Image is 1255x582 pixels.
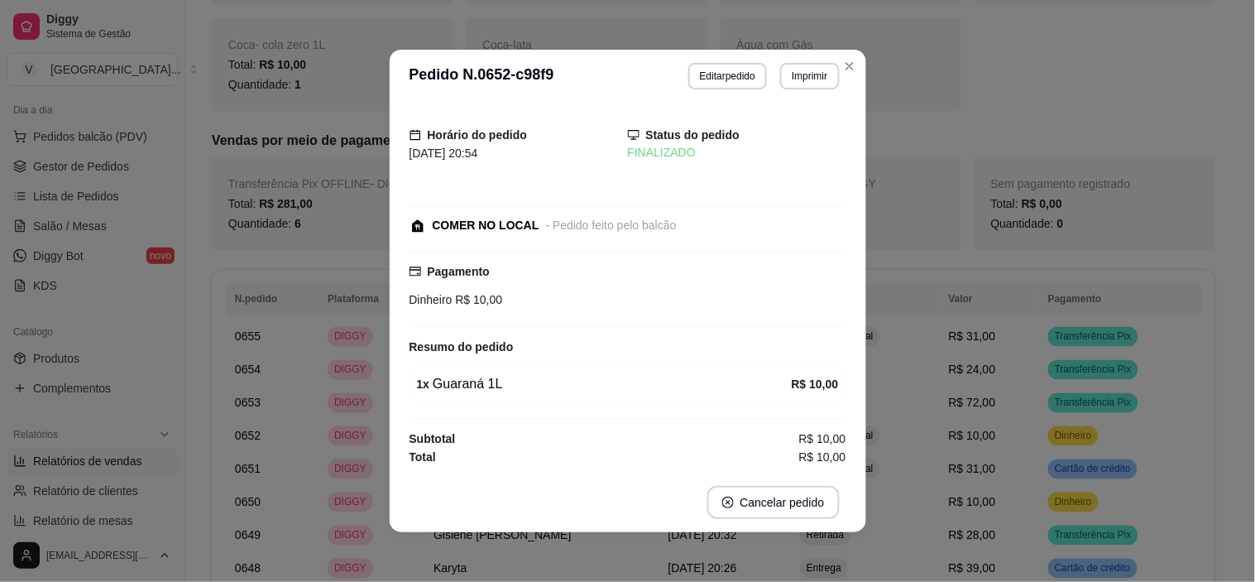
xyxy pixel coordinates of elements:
span: R$ 10,00 [799,430,846,448]
span: desktop [628,129,639,141]
button: Imprimir [780,63,839,89]
button: Close [836,53,863,79]
span: R$ 10,00 [453,293,503,306]
strong: Subtotal [410,432,456,445]
span: calendar [410,129,421,141]
strong: Total [410,450,436,464]
strong: 1 x [417,378,430,391]
span: close-circle [722,497,734,508]
strong: R$ 10,00 [792,378,839,391]
div: FINALIZADO [628,144,846,161]
strong: Pagamento [428,265,490,278]
strong: Status do pedido [646,128,740,142]
span: Dinheiro [410,293,453,306]
strong: Resumo do pedido [410,340,514,354]
strong: Horário do pedido [428,128,528,142]
span: credit-card [410,266,421,277]
button: close-circleCancelar pedido [707,486,840,519]
div: COMER NO LOCAL [433,217,539,234]
span: R$ 10,00 [799,448,846,466]
h3: Pedido N. 0652-c98f9 [410,63,554,89]
div: - Pedido feito pelo balcão [546,217,677,234]
button: Editarpedido [688,63,767,89]
div: Guaraná 1L [417,374,792,394]
span: [DATE] 20:54 [410,147,478,160]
